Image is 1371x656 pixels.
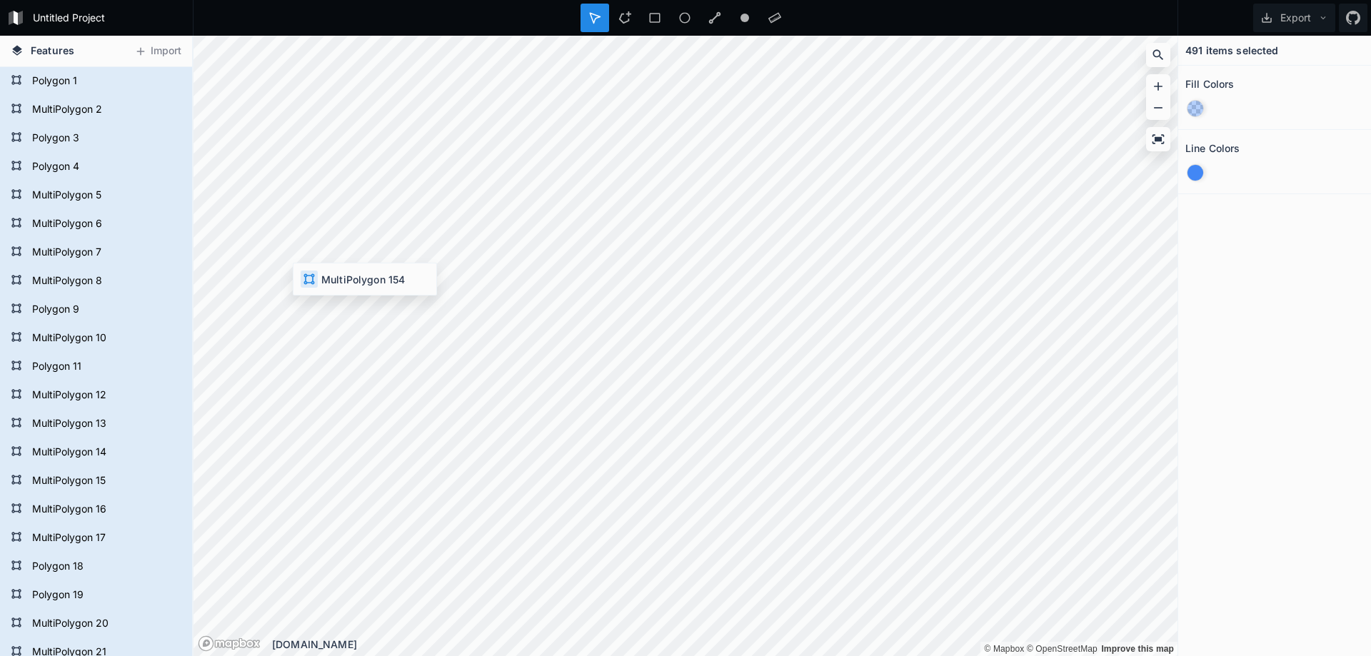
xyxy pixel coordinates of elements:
a: OpenStreetMap [1027,644,1098,654]
button: Export [1253,4,1335,32]
h2: Line Colors [1185,137,1240,159]
a: Map feedback [1101,644,1174,654]
button: Import [127,40,189,63]
a: Mapbox logo [198,635,261,652]
span: Features [31,43,74,58]
div: [DOMAIN_NAME] [272,637,1177,652]
h2: Fill Colors [1185,73,1235,95]
a: Mapbox [984,644,1024,654]
h4: 491 items selected [1185,43,1279,58]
